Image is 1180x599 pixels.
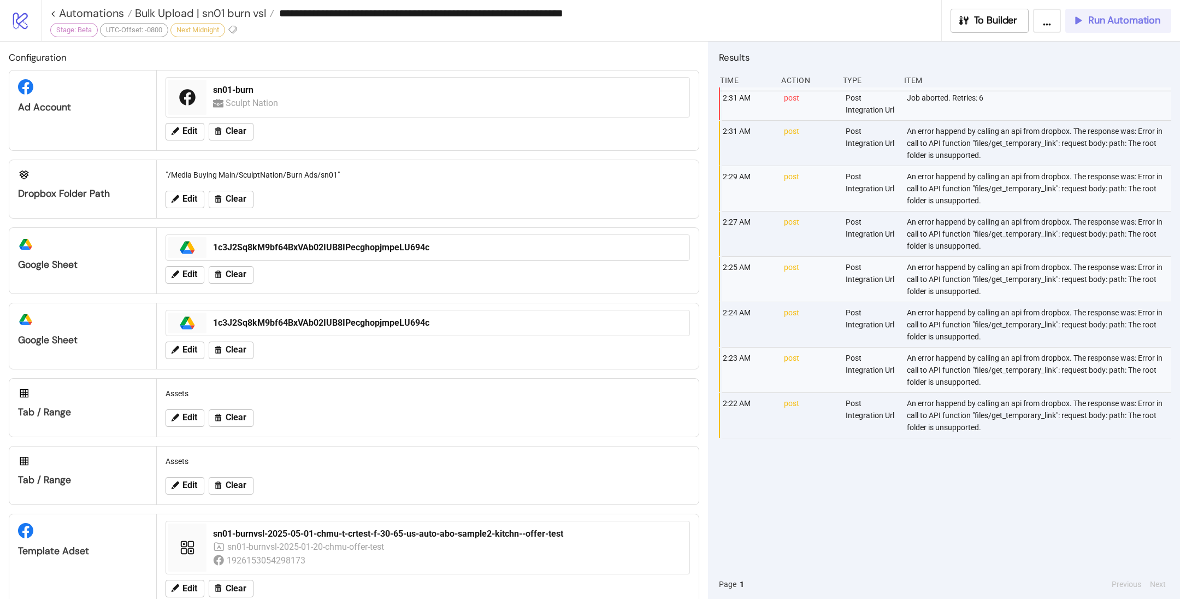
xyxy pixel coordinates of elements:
div: 2:31 AM [722,87,775,120]
button: Previous [1108,578,1144,590]
div: Post Integration Url [845,393,898,438]
span: Edit [182,480,197,490]
button: Edit [166,342,204,359]
span: Clear [226,413,246,422]
span: Bulk Upload | sn01 burn vsl [132,6,266,20]
div: 2:31 AM [722,121,775,166]
button: Clear [209,580,253,597]
div: 2:27 AM [722,212,775,256]
span: Clear [226,126,246,136]
div: post [783,393,836,438]
div: Item [903,70,1171,91]
button: Clear [209,123,253,140]
div: Assets [161,451,694,472]
button: Edit [166,123,204,140]
div: 1c3J2Sq8kM9bf64BxVAb02IUB8IPecghopjmpeLU694c [213,242,683,254]
div: 1c3J2Sq8kM9bf64BxVAb02IUB8IPecghopjmpeLU694c [213,317,683,329]
a: Bulk Upload | sn01 burn vsl [132,8,274,19]
div: An error happend by calling an api from dropbox. The response was: Error in call to API function ... [906,348,1174,392]
div: post [783,302,836,347]
div: Assets [161,383,694,404]
div: Template Adset [18,545,147,557]
div: Next Midnight [170,23,225,37]
div: 2:25 AM [722,257,775,302]
button: Clear [209,342,253,359]
span: Edit [182,194,197,204]
span: Clear [226,480,246,490]
div: Post Integration Url [845,257,898,302]
div: post [783,348,836,392]
button: Run Automation [1065,9,1171,33]
span: Edit [182,269,197,279]
div: Google Sheet [18,259,147,271]
div: Time [719,70,772,91]
button: Clear [209,191,253,208]
div: Tab / Range [18,474,147,486]
button: Clear [209,477,253,495]
span: Edit [182,345,197,355]
button: 1 [736,578,747,590]
span: Clear [226,194,246,204]
div: An error happend by calling an api from dropbox. The response was: Error in call to API function ... [906,166,1174,211]
span: Clear [226,584,246,594]
div: post [783,166,836,211]
div: Post Integration Url [845,302,898,347]
div: Ad Account [18,101,147,114]
span: To Builder [974,14,1018,27]
div: post [783,87,836,120]
h2: Configuration [9,50,699,64]
div: "/Media Buying Main/SculptNation/Burn Ads/sn01" [161,165,694,185]
span: Clear [226,269,246,279]
div: 2:22 AM [722,393,775,438]
div: Job aborted. Retries: 6 [906,87,1174,120]
h2: Results [719,50,1171,64]
div: post [783,121,836,166]
div: 1926153054298173 [227,554,307,567]
div: Dropbox Folder Path [18,187,147,200]
div: Sculpt Nation [226,96,281,110]
button: Edit [166,477,204,495]
div: Stage: Beta [50,23,98,37]
div: An error happend by calling an api from dropbox. The response was: Error in call to API function ... [906,393,1174,438]
div: sn01-burnvsl-2025-05-01-chmu-t-crtest-f-30-65-us-auto-abo-sample2-kitchn--offer-test [213,528,683,540]
div: post [783,257,836,302]
div: Action [780,70,834,91]
span: Run Automation [1088,14,1160,27]
div: Google Sheet [18,334,147,347]
span: Clear [226,345,246,355]
div: Post Integration Url [845,348,898,392]
div: Tab / Range [18,406,147,419]
button: Edit [166,191,204,208]
button: ... [1033,9,1061,33]
div: 2:29 AM [722,166,775,211]
div: sn01-burn [213,84,683,96]
button: Clear [209,409,253,427]
div: 2:23 AM [722,348,775,392]
span: Edit [182,584,197,594]
div: UTC-Offset: -0800 [100,23,168,37]
span: Edit [182,413,197,422]
div: Post Integration Url [845,212,898,256]
div: Post Integration Url [845,166,898,211]
div: Post Integration Url [845,121,898,166]
div: 2:24 AM [722,302,775,347]
div: An error happend by calling an api from dropbox. The response was: Error in call to API function ... [906,212,1174,256]
div: An error happend by calling an api from dropbox. The response was: Error in call to API function ... [906,257,1174,302]
div: post [783,212,836,256]
span: Page [719,578,736,590]
button: Edit [166,266,204,284]
button: Edit [166,409,204,427]
a: < Automations [50,8,132,19]
div: An error happend by calling an api from dropbox. The response was: Error in call to API function ... [906,302,1174,347]
span: Edit [182,126,197,136]
div: Post Integration Url [845,87,898,120]
button: Edit [166,580,204,597]
button: Clear [209,266,253,284]
div: An error happend by calling an api from dropbox. The response was: Error in call to API function ... [906,121,1174,166]
button: To Builder [951,9,1029,33]
div: Type [842,70,895,91]
div: sn01-burnvsl-2025-01-20-chmu-offer-test [227,540,385,554]
button: Next [1147,578,1169,590]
